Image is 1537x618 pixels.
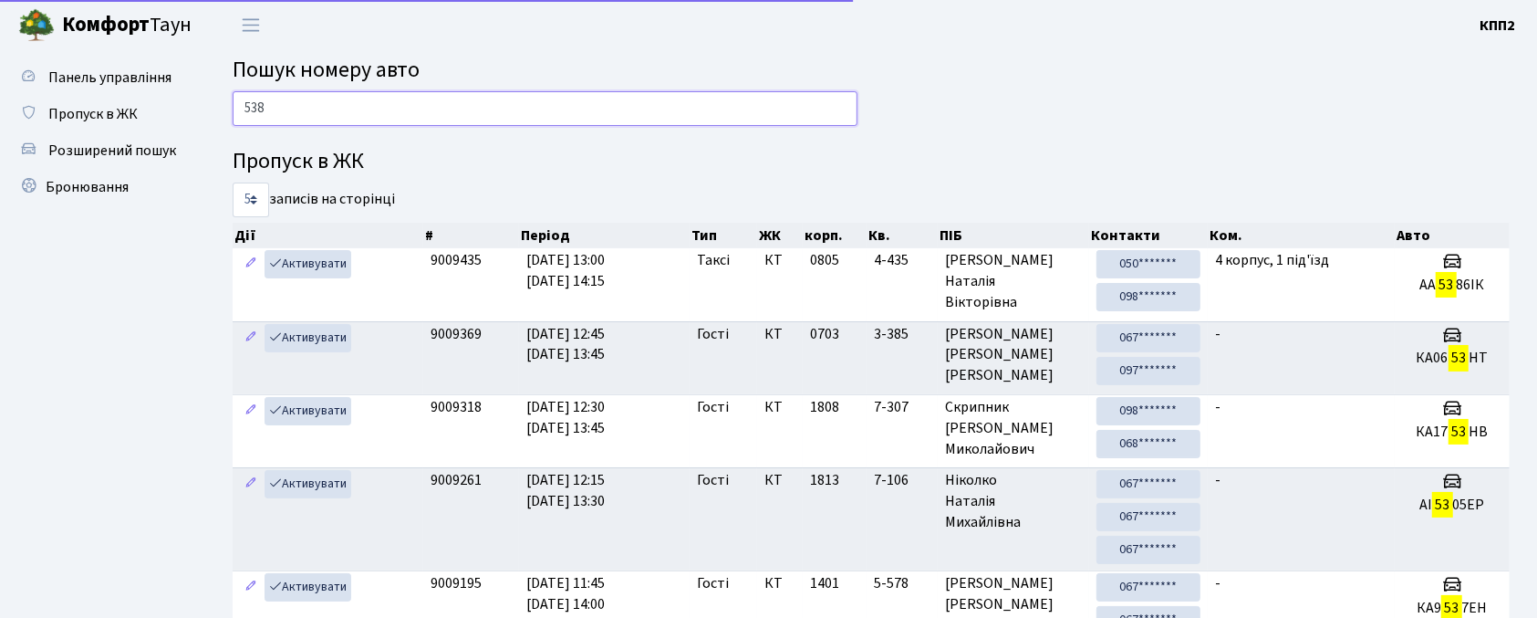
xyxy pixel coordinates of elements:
[810,250,839,270] span: 0805
[1449,345,1469,371] mark: 53
[519,223,689,248] th: Період
[757,223,803,248] th: ЖК
[526,250,605,291] span: [DATE] 13:00 [DATE] 14:15
[874,573,930,594] span: 5-578
[423,223,520,248] th: #
[1208,223,1395,248] th: Ком.
[233,183,395,217] label: записів на сторінці
[233,149,1510,175] h4: Пропуск в ЖК
[764,324,795,345] span: КТ
[867,223,938,248] th: Кв.
[9,59,192,96] a: Панель управління
[9,132,192,169] a: Розширений пошук
[810,470,839,490] span: 1813
[945,324,1082,387] span: [PERSON_NAME] [PERSON_NAME] [PERSON_NAME]
[1215,397,1220,417] span: -
[945,470,1082,533] span: Ніколко Наталія Михайлівна
[18,7,55,44] img: logo.png
[1395,223,1510,248] th: Авто
[240,250,262,278] a: Редагувати
[233,54,420,86] span: Пошук номеру авто
[1089,223,1208,248] th: Контакти
[265,470,351,498] a: Активувати
[240,470,262,498] a: Редагувати
[938,223,1089,248] th: ПІБ
[526,397,605,438] span: [DATE] 12:30 [DATE] 13:45
[764,573,795,594] span: КТ
[697,573,729,594] span: Гості
[233,223,423,248] th: Дії
[697,397,729,418] span: Гості
[1449,419,1469,445] mark: 53
[62,10,192,41] span: Таун
[874,397,930,418] span: 7-307
[874,250,930,271] span: 4-435
[265,573,351,602] a: Активувати
[431,324,482,344] span: 9009369
[945,250,1082,313] span: [PERSON_NAME] Наталія Вікторівна
[810,573,839,593] span: 1401
[265,324,351,352] a: Активувати
[1215,250,1329,270] span: 4 корпус, 1 під'їзд
[62,10,150,39] b: Комфорт
[1402,424,1502,441] h5: КА17 НВ
[48,141,176,161] span: Розширений пошук
[526,573,605,614] span: [DATE] 11:45 [DATE] 14:00
[803,223,867,248] th: корп.
[48,104,138,124] span: Пропуск в ЖК
[1480,16,1515,36] b: КПП2
[233,91,857,126] input: Пошук
[526,470,605,511] span: [DATE] 12:15 [DATE] 13:30
[431,250,482,270] span: 9009435
[697,324,729,345] span: Гості
[1402,600,1502,617] h5: КА9 7ЕН
[1402,497,1502,514] h5: AI 05EP
[1402,277,1502,294] h5: АА 86ІК
[697,250,730,271] span: Таксі
[1436,272,1456,298] mark: 53
[240,324,262,352] a: Редагувати
[228,10,274,40] button: Переключити навігацію
[945,397,1082,460] span: Скрипник [PERSON_NAME] Миколайович
[265,250,351,278] a: Активувати
[690,223,757,248] th: Тип
[874,324,930,345] span: 3-385
[526,324,605,365] span: [DATE] 12:45 [DATE] 13:45
[431,470,482,490] span: 9009261
[240,397,262,425] a: Редагувати
[1215,573,1220,593] span: -
[233,183,269,217] select: записів на сторінці
[431,397,482,417] span: 9009318
[1215,324,1220,344] span: -
[1402,350,1502,367] h5: КА06 НТ
[46,177,129,197] span: Бронювання
[1215,470,1220,490] span: -
[240,573,262,602] a: Редагувати
[764,470,795,491] span: КТ
[810,397,839,417] span: 1808
[1480,15,1515,37] a: КПП2
[764,397,795,418] span: КТ
[48,68,171,88] span: Панель управління
[764,250,795,271] span: КТ
[874,470,930,491] span: 7-106
[1432,492,1452,518] mark: 53
[810,324,839,344] span: 0703
[9,169,192,205] a: Бронювання
[9,96,192,132] a: Пропуск в ЖК
[697,470,729,491] span: Гості
[265,397,351,425] a: Активувати
[431,573,482,593] span: 9009195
